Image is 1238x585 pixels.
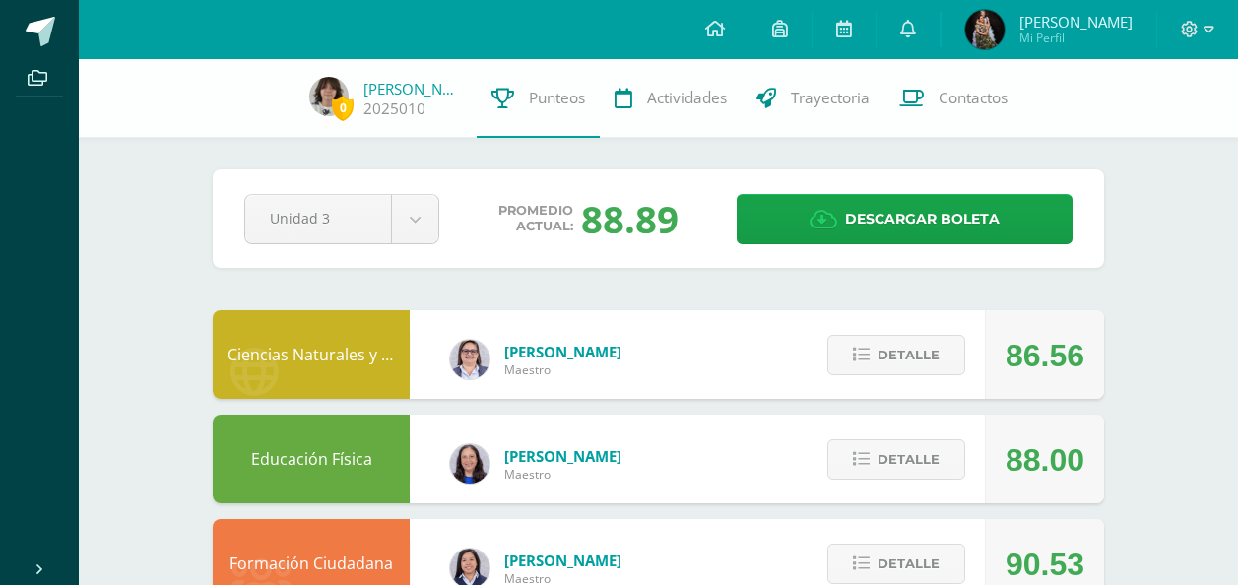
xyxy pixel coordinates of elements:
[827,335,965,375] button: Detalle
[450,444,489,484] img: 68a1b6eba1ca279b4aaba7ff28e184e4.png
[363,98,425,119] a: 2025010
[878,337,940,373] span: Detalle
[965,10,1005,49] img: ca6f67b97c3e00c00c6287430528c66c.png
[647,88,727,108] span: Actividades
[742,59,884,138] a: Trayectoria
[270,195,366,241] span: Unidad 3
[213,310,410,399] div: Ciencias Naturales y Tecnología
[737,194,1073,244] a: Descargar boleta
[600,59,742,138] a: Actividades
[827,544,965,584] button: Detalle
[504,361,621,378] span: Maestro
[1006,311,1084,400] div: 86.56
[1006,416,1084,504] div: 88.00
[309,77,349,116] img: 0c3108e8e79a2f866590b43e04f49045.png
[884,59,1022,138] a: Contactos
[504,466,621,483] span: Maestro
[827,439,965,480] button: Detalle
[450,340,489,379] img: 9965b537b5d2c2f990f2a6b21be499be.png
[245,195,438,243] a: Unidad 3
[939,88,1008,108] span: Contactos
[791,88,870,108] span: Trayectoria
[1019,30,1133,46] span: Mi Perfil
[363,79,462,98] a: [PERSON_NAME]
[504,342,621,361] span: [PERSON_NAME]
[529,88,585,108] span: Punteos
[845,195,1000,243] span: Descargar boleta
[477,59,600,138] a: Punteos
[878,441,940,478] span: Detalle
[878,546,940,582] span: Detalle
[504,446,621,466] span: [PERSON_NAME]
[1019,12,1133,32] span: [PERSON_NAME]
[332,96,354,120] span: 0
[498,203,573,234] span: Promedio actual:
[213,415,410,503] div: Educación Física
[581,193,679,244] div: 88.89
[504,551,621,570] span: [PERSON_NAME]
